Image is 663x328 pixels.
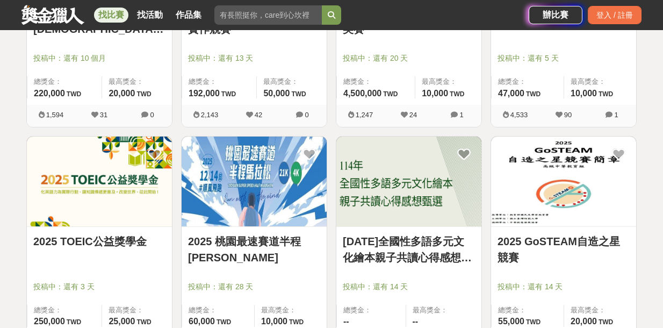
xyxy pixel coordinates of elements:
span: TWD [383,90,398,98]
span: 投稿中：還有 5 天 [498,53,630,64]
img: Cover Image [491,137,636,226]
span: 55,000 [498,317,524,326]
span: 最高獎金： [261,305,320,316]
span: 投稿中：還有 20 天 [343,53,475,64]
input: 有長照挺你，care到心坎裡！青春出手，拍出照顧 影音徵件活動 [214,5,322,25]
span: 25,000 [109,317,135,326]
span: 192,000 [189,89,220,98]
img: Cover Image [336,137,481,226]
span: 1 [614,111,618,119]
span: 總獎金： [498,76,557,87]
span: 投稿中：還有 3 天 [33,281,165,293]
a: 作品集 [171,8,206,23]
span: 60,000 [189,317,215,326]
span: -- [413,317,419,326]
span: TWD [289,318,304,326]
a: 辦比賽 [529,6,582,24]
a: 2025 TOEIC公益獎學金 [33,233,165,249]
a: 2025 GoSTEAM自造之星競賽 [498,233,630,266]
span: TWD [136,318,151,326]
span: TWD [599,318,613,326]
span: TWD [450,90,464,98]
span: 4,533 [510,111,528,119]
a: Cover Image [491,137,636,227]
span: 最高獎金： [413,305,475,316]
span: TWD [291,90,306,98]
span: TWD [526,90,541,98]
span: 2,143 [201,111,219,119]
span: 總獎金： [343,305,399,316]
a: Cover Image [27,137,172,227]
span: 220,000 [34,89,65,98]
span: 31 [100,111,107,119]
span: 1,247 [356,111,373,119]
a: 找活動 [133,8,167,23]
a: [DATE]全國性多語多元文化繪本親子共讀心得感想甄選 [343,233,475,266]
span: 總獎金： [189,76,250,87]
span: 總獎金： [343,76,408,87]
img: Cover Image [182,137,327,226]
span: 總獎金： [189,305,248,316]
a: 找比賽 [94,8,128,23]
span: TWD [599,90,613,98]
span: TWD [136,90,151,98]
span: 總獎金： [498,305,557,316]
span: TWD [217,318,231,326]
span: 10,000 [422,89,448,98]
img: Cover Image [27,137,172,226]
span: 最高獎金： [422,76,475,87]
span: 250,000 [34,317,65,326]
span: 20,000 [109,89,135,98]
a: 2025 桃園最速賽道半程[PERSON_NAME] [188,233,320,266]
span: 投稿中：還有 14 天 [343,281,475,293]
span: 最高獎金： [571,76,630,87]
span: 10,000 [261,317,287,326]
span: 0 [305,111,308,119]
span: 0 [150,111,154,119]
span: TWD [67,318,81,326]
span: 50,000 [263,89,290,98]
span: 20,000 [571,317,597,326]
span: 總獎金： [34,76,95,87]
span: 投稿中：還有 10 個月 [33,53,165,64]
span: 最高獎金： [263,76,320,87]
span: 47,000 [498,89,524,98]
span: TWD [67,90,81,98]
span: 24 [409,111,417,119]
span: 1,594 [46,111,64,119]
span: TWD [526,318,541,326]
span: 1 [459,111,463,119]
span: 投稿中：還有 28 天 [188,281,320,293]
a: Cover Image [182,137,327,227]
span: TWD [221,90,236,98]
a: Cover Image [336,137,481,227]
span: 投稿中：還有 14 天 [498,281,630,293]
span: 10,000 [571,89,597,98]
span: 最高獎金： [109,76,165,87]
div: 登入 / 註冊 [588,6,642,24]
span: 總獎金： [34,305,95,316]
span: 最高獎金： [571,305,630,316]
span: -- [343,317,349,326]
span: 90 [564,111,572,119]
span: 最高獎金： [109,305,165,316]
span: 投稿中：還有 13 天 [188,53,320,64]
span: 4,500,000 [343,89,381,98]
span: 42 [255,111,262,119]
